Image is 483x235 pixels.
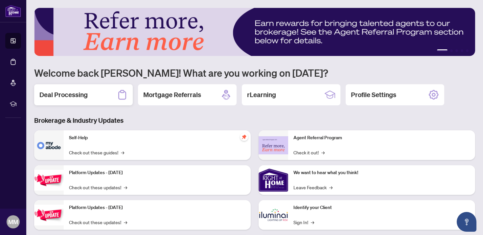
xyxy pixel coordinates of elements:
span: pushpin [240,133,248,141]
button: 5 [466,49,469,52]
img: Platform Updates - July 21, 2025 [34,170,64,191]
button: 2 [450,49,453,52]
span: → [321,149,325,156]
span: → [124,184,127,191]
p: We want to hear what you think! [293,169,470,176]
h2: Mortgage Referrals [143,90,201,99]
button: 1 [437,49,448,52]
img: Identify your Client [259,200,288,230]
a: Check out these updates!→ [69,219,127,226]
img: Self-Help [34,130,64,160]
a: Check out these guides!→ [69,149,124,156]
span: → [329,184,333,191]
p: Self-Help [69,134,245,142]
p: Platform Updates - [DATE] [69,204,245,211]
h1: Welcome back [PERSON_NAME]! What are you working on [DATE]? [34,66,475,79]
span: MM [8,217,18,226]
a: Check it out!→ [293,149,325,156]
button: 4 [461,49,463,52]
span: → [311,219,314,226]
p: Identify your Client [293,204,470,211]
a: Check out these updates!→ [69,184,127,191]
img: Platform Updates - July 8, 2025 [34,205,64,225]
p: Agent Referral Program [293,134,470,142]
button: Open asap [457,212,476,232]
button: 3 [455,49,458,52]
h2: rLearning [247,90,276,99]
a: Leave Feedback→ [293,184,333,191]
img: logo [5,5,21,17]
h3: Brokerage & Industry Updates [34,116,475,125]
span: → [121,149,124,156]
img: We want to hear what you think! [259,165,288,195]
a: Sign In!→ [293,219,314,226]
p: Platform Updates - [DATE] [69,169,245,176]
img: Agent Referral Program [259,136,288,154]
h2: Deal Processing [39,90,88,99]
img: Slide 0 [34,8,475,56]
h2: Profile Settings [351,90,396,99]
span: → [124,219,127,226]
